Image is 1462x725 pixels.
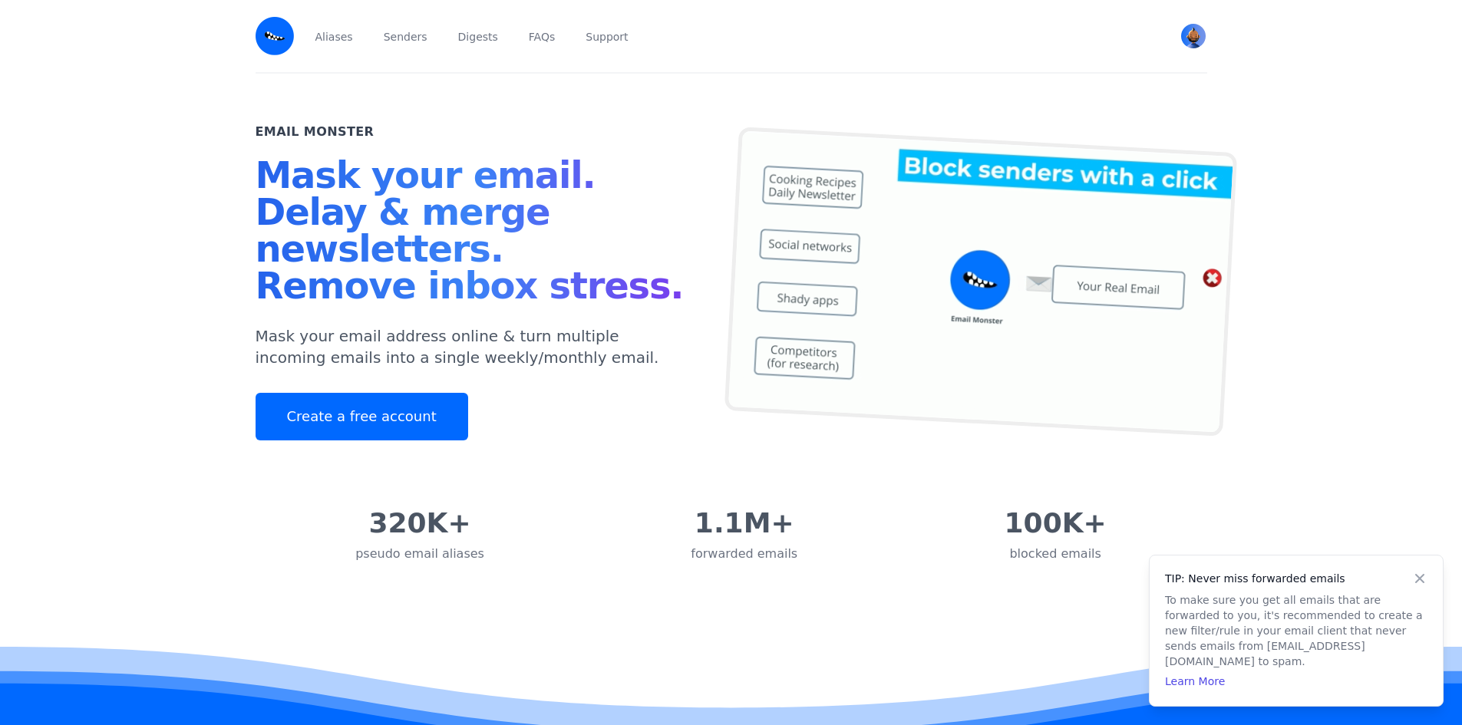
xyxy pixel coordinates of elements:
img: Email Monster [256,17,294,55]
div: blocked emails [1005,545,1107,563]
div: forwarded emails [691,545,797,563]
h2: Email Monster [256,123,375,141]
a: Learn More [1165,675,1225,687]
div: 1.1M+ [691,508,797,539]
a: Create a free account [256,393,468,440]
p: Mask your email address online & turn multiple incoming emails into a single weekly/monthly email. [256,325,695,368]
h1: Mask your email. Delay & merge newsletters. Remove inbox stress. [256,157,695,310]
div: 100K+ [1005,508,1107,539]
p: To make sure you get all emails that are forwarded to you, it's recommended to create a new filte... [1165,592,1427,669]
div: pseudo email aliases [355,545,484,563]
h4: TIP: Never miss forwarded emails [1165,571,1427,586]
img: temp mail, free temporary mail, Temporary Email [724,127,1236,437]
button: User menu [1180,22,1207,50]
div: 320K+ [355,508,484,539]
img: LOYD's Avatar [1181,24,1206,48]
